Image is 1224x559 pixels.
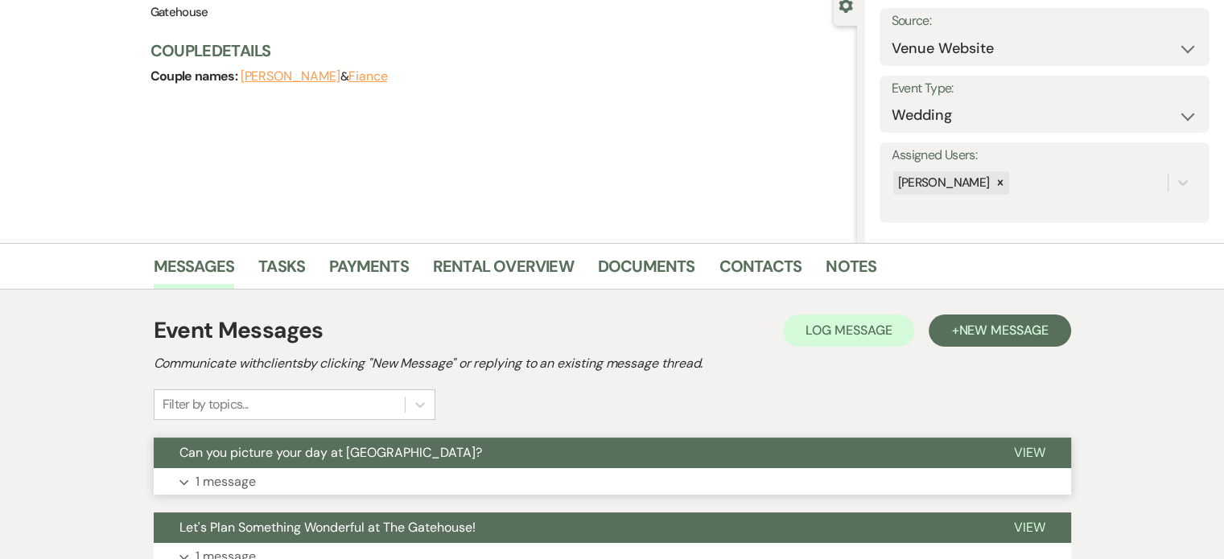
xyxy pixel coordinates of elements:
[1014,519,1045,536] span: View
[150,4,208,20] span: Gatehouse
[154,253,235,289] a: Messages
[154,354,1071,373] h2: Communicate with clients by clicking "New Message" or replying to an existing message thread.
[806,322,892,339] span: Log Message
[154,438,988,468] button: Can you picture your day at [GEOGRAPHIC_DATA]?
[892,10,1197,33] label: Source:
[179,519,476,536] span: Let's Plan Something Wonderful at The Gatehouse!
[893,171,992,195] div: [PERSON_NAME]
[958,322,1048,339] span: New Message
[241,70,340,83] button: [PERSON_NAME]
[783,314,914,347] button: Log Message
[988,438,1071,468] button: View
[892,77,1197,101] label: Event Type:
[826,253,876,289] a: Notes
[150,39,841,62] h3: Couple Details
[929,314,1070,347] button: +New Message
[433,253,574,289] a: Rental Overview
[598,253,695,289] a: Documents
[329,253,409,289] a: Payments
[179,444,482,461] span: Can you picture your day at [GEOGRAPHIC_DATA]?
[258,253,305,289] a: Tasks
[988,512,1071,543] button: View
[196,471,256,492] p: 1 message
[154,512,988,543] button: Let's Plan Something Wonderful at The Gatehouse!
[150,68,241,84] span: Couple names:
[719,253,802,289] a: Contacts
[154,314,324,347] h1: Event Messages
[241,68,388,84] span: &
[1014,444,1045,461] span: View
[892,144,1197,167] label: Assigned Users:
[163,395,249,414] div: Filter by topics...
[154,468,1071,495] button: 1 message
[348,70,388,83] button: Fiance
